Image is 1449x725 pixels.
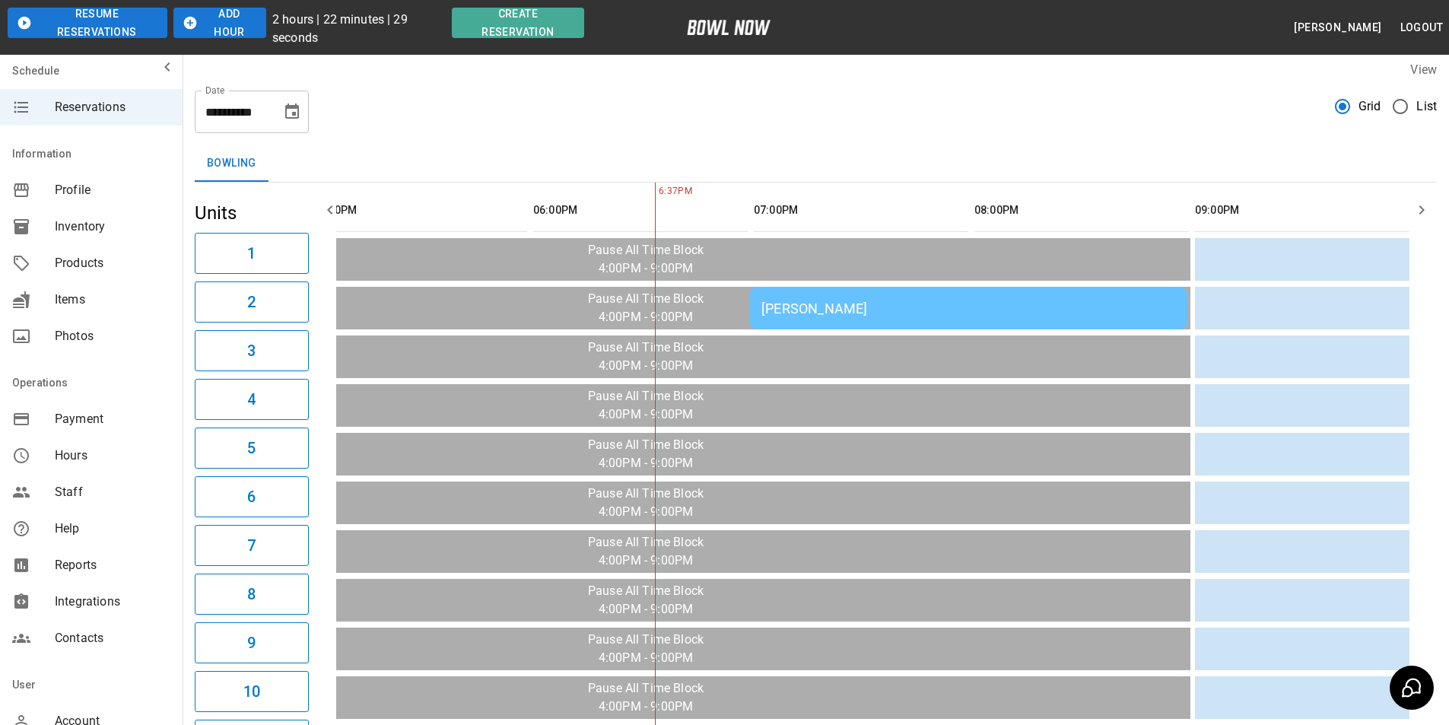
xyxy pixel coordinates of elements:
button: 9 [195,622,309,663]
span: Items [55,291,170,309]
span: Grid [1358,97,1381,116]
th: 08:00PM [974,189,1189,232]
span: Integrations [55,593,170,611]
h6: 7 [247,533,256,558]
th: 09:00PM [1195,189,1409,232]
button: Logout [1394,14,1449,42]
button: Choose date, selected date is Aug 20, 2025 [277,97,307,127]
p: 2 hours | 22 minutes | 29 seconds [272,11,446,47]
button: 3 [195,330,309,371]
button: 4 [195,379,309,420]
div: inventory tabs [195,145,1437,182]
span: Hours [55,447,170,465]
button: Bowling [195,145,269,182]
button: Add Hour [173,8,266,38]
button: 1 [195,233,309,274]
span: List [1416,97,1437,116]
span: Reservations [55,98,170,116]
span: 6:37PM [655,184,659,199]
span: Payment [55,410,170,428]
span: Help [55,520,170,538]
th: 07:00PM [754,189,968,232]
h6: 3 [247,339,256,363]
span: Profile [55,181,170,199]
span: Products [55,254,170,272]
h6: 1 [247,241,256,266]
span: Inventory [55,218,170,236]
button: [PERSON_NAME] [1288,14,1387,42]
h6: 10 [243,679,260,704]
img: logo [687,20,771,35]
button: Create Reservation [452,8,584,38]
h6: 8 [247,582,256,606]
th: 06:00PM [533,189,748,232]
h6: 5 [247,436,256,460]
span: Photos [55,327,170,345]
label: View [1410,62,1437,77]
span: Contacts [55,629,170,647]
h6: 9 [247,631,256,655]
div: [PERSON_NAME] [761,300,1175,316]
button: 10 [195,671,309,712]
button: Resume Reservations [8,8,167,38]
button: 5 [195,428,309,469]
button: 8 [195,574,309,615]
h6: 2 [247,290,256,314]
span: Staff [55,483,170,501]
button: 6 [195,476,309,517]
button: 2 [195,281,309,323]
h6: 4 [247,387,256,412]
span: Reports [55,556,170,574]
button: 7 [195,525,309,566]
h5: Units [195,201,309,225]
h6: 6 [247,485,256,509]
